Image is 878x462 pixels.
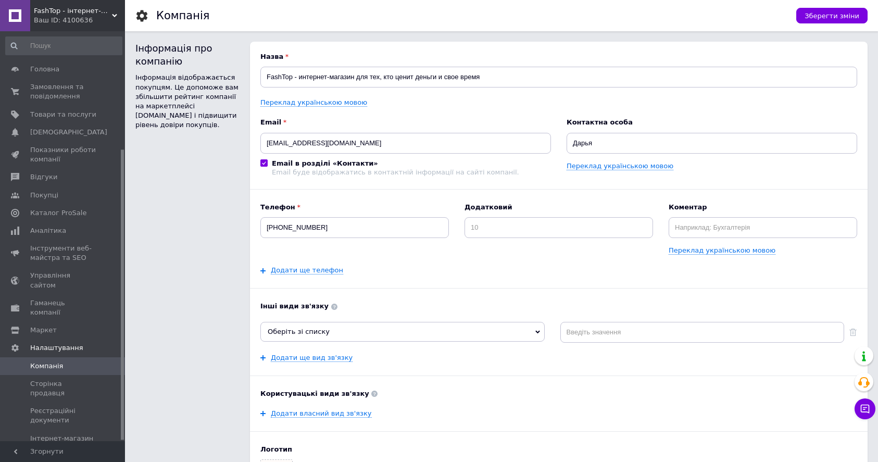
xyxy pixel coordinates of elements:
[465,203,653,212] b: Додатковий
[30,271,96,290] span: Управління сайтом
[260,203,449,212] b: Телефон
[260,118,551,127] b: Email
[260,52,857,61] b: Назва
[30,406,96,425] span: Реєстраційні документи
[30,110,96,119] span: Товари та послуги
[271,409,372,418] a: Додати власний вид зв'язку
[135,73,240,130] div: Інформація відображається покупцям. Це допоможе вам збільшити рейтинг компанії на маркетплейсі [D...
[669,217,857,238] input: Наприклад: Бухгалтерія
[260,98,367,107] a: Переклад українською мовою
[34,6,112,16] span: FashTop - інтернет-магазин для тих, хто цінує гроші та свій час
[260,302,857,311] b: Інші види зв'язку
[271,266,343,274] a: Додати ще телефон
[30,128,107,137] span: [DEMOGRAPHIC_DATA]
[30,361,63,371] span: Компанія
[135,42,240,68] div: Інформація про компанію
[30,226,66,235] span: Аналітика
[272,168,519,176] div: Email буде відображатись в контактній інформації на сайті компанії.
[260,217,449,238] input: +38 096 0000000
[567,118,857,127] b: Контактна особа
[260,67,857,88] input: Назва вашої компанії
[30,326,57,335] span: Маркет
[30,434,93,443] span: Інтернет-магазин
[260,389,857,398] b: Користувацькі види зв'язку
[272,159,378,167] b: Email в розділі «Контакти»
[30,379,96,398] span: Сторінка продавця
[30,145,96,164] span: Показники роботи компанії
[805,12,859,20] span: Зберегти зміни
[260,133,551,154] input: Електронна адреса
[34,16,125,25] div: Ваш ID: 4100636
[30,343,83,353] span: Налаштування
[30,65,59,74] span: Головна
[30,172,57,182] span: Відгуки
[796,8,868,23] button: Зберегти зміни
[465,217,653,238] input: 10
[5,36,122,55] input: Пошук
[567,162,673,170] a: Переклад українською мовою
[669,246,775,255] a: Переклад українською мовою
[30,191,58,200] span: Покупці
[567,133,857,154] input: ПІБ
[30,298,96,317] span: Гаманець компанії
[30,244,96,263] span: Інструменти веб-майстра та SEO
[260,445,857,454] b: Логотип
[560,322,845,343] input: Введіть значення
[271,354,353,362] a: Додати ще вид зв'язку
[156,9,209,22] h1: Компанія
[30,208,86,218] span: Каталог ProSale
[30,82,96,101] span: Замовлення та повідомлення
[268,328,330,335] span: Оберіть зі списку
[669,203,857,212] b: Коментар
[855,398,875,419] button: Чат з покупцем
